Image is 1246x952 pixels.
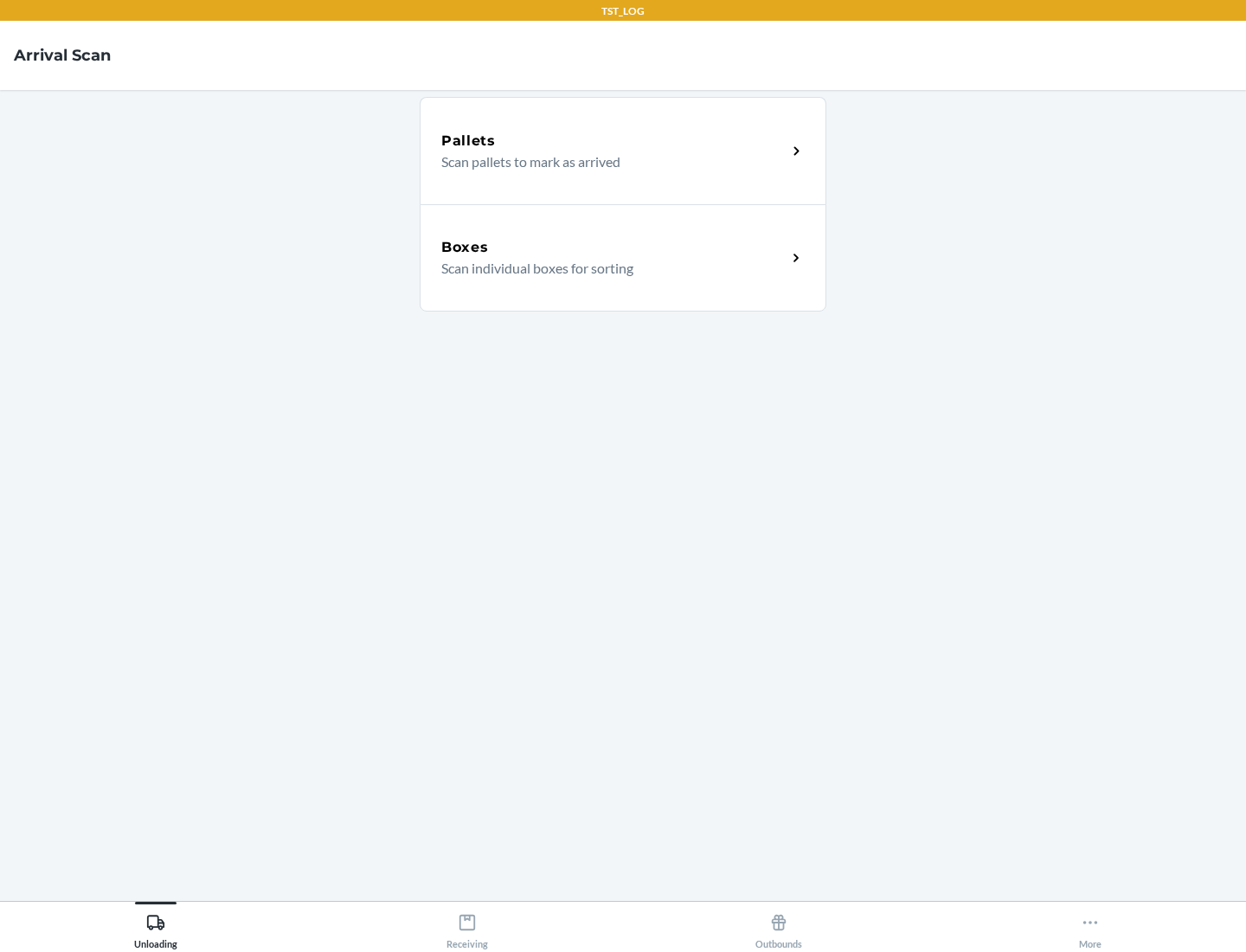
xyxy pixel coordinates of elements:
p: TST_LOG [601,3,645,19]
a: BoxesScan individual boxes for sorting [420,204,826,312]
button: More [934,902,1246,949]
div: Outbounds [755,906,802,949]
div: More [1079,906,1101,949]
h5: Pallets [441,131,496,151]
h4: Arrival Scan [14,44,111,67]
h5: Boxes [441,237,489,258]
div: Unloading [134,906,177,949]
p: Scan individual boxes for sorting [441,258,773,279]
button: Outbounds [623,902,934,949]
p: Scan pallets to mark as arrived [441,151,773,172]
a: PalletsScan pallets to mark as arrived [420,97,826,204]
button: Receiving [311,902,623,949]
div: Receiving [446,906,488,949]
